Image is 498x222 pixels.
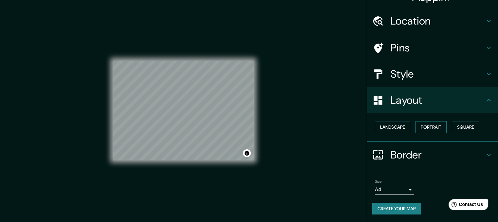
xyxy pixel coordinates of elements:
h4: Layout [391,94,485,107]
canvas: Map [113,61,254,160]
button: Toggle attribution [243,149,251,157]
label: Size [375,178,382,184]
div: Pins [367,35,498,61]
div: Layout [367,87,498,113]
h4: Style [391,67,485,81]
h4: Pins [391,41,485,54]
button: Landscape [375,121,410,133]
button: Square [452,121,479,133]
div: A4 [375,184,414,195]
iframe: Help widget launcher [440,196,491,215]
button: Create your map [372,203,421,215]
div: Border [367,142,498,168]
div: Style [367,61,498,87]
button: Portrait [415,121,447,133]
h4: Location [391,14,485,28]
h4: Border [391,148,485,161]
div: Location [367,8,498,34]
